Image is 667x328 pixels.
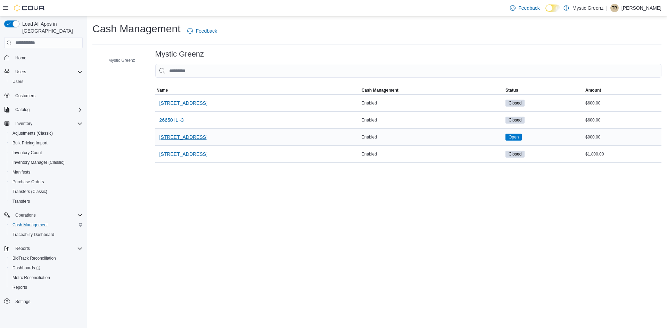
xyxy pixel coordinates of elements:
span: Load All Apps in [GEOGRAPHIC_DATA] [19,20,83,34]
a: Bulk Pricing Import [10,139,50,147]
button: Amount [584,86,661,94]
span: Catalog [13,106,83,114]
span: Bulk Pricing Import [13,140,48,146]
button: Home [1,52,85,62]
span: Traceabilty Dashboard [13,232,54,237]
a: Users [10,77,26,86]
span: Cash Management [362,87,398,93]
button: Operations [13,211,39,219]
button: Inventory Count [7,148,85,158]
span: Customers [15,93,35,99]
a: Reports [10,283,30,292]
button: Inventory [13,119,35,128]
button: Traceabilty Dashboard [7,230,85,239]
span: Name [157,87,168,93]
span: Inventory [13,119,83,128]
span: Dashboards [10,264,83,272]
button: [STREET_ADDRESS] [157,96,210,110]
span: Purchase Orders [10,178,83,186]
span: Manifests [13,169,30,175]
span: Closed [509,117,521,123]
button: Manifests [7,167,85,177]
button: Users [1,67,85,77]
span: Inventory Count [13,150,42,155]
button: Bulk Pricing Import [7,138,85,148]
span: Cash Management [10,221,83,229]
span: BioTrack Reconciliation [10,254,83,262]
button: Status [504,86,584,94]
nav: Complex example [4,50,83,325]
span: Closed [509,151,521,157]
p: Mystic Greenz [573,4,603,12]
div: $1,800.00 [584,150,661,158]
button: Operations [1,210,85,220]
div: Tabitha Brinkman [610,4,619,12]
span: Transfers (Classic) [13,189,47,194]
span: Reports [10,283,83,292]
a: Metrc Reconciliation [10,274,53,282]
span: Status [505,87,518,93]
a: Settings [13,297,33,306]
span: Open [509,134,519,140]
span: Home [13,53,83,62]
h3: Mystic Greenz [155,50,204,58]
a: Customers [13,92,38,100]
span: Dashboards [13,265,40,271]
button: Cash Management [360,86,504,94]
span: Inventory Manager (Classic) [10,158,83,167]
button: BioTrack Reconciliation [7,253,85,263]
div: Enabled [360,99,504,107]
span: BioTrack Reconciliation [13,255,56,261]
button: Inventory [1,119,85,128]
button: Inventory Manager (Classic) [7,158,85,167]
div: Enabled [360,150,504,158]
span: Adjustments (Classic) [10,129,83,137]
span: Inventory Manager (Classic) [13,160,65,165]
a: Purchase Orders [10,178,47,186]
span: [STREET_ADDRESS] [159,151,207,158]
span: Manifests [10,168,83,176]
span: Operations [13,211,83,219]
span: Mystic Greenz [108,58,135,63]
span: Reports [13,244,83,253]
button: Reports [13,244,33,253]
div: $600.00 [584,116,661,124]
span: Metrc Reconciliation [13,275,50,280]
span: Bulk Pricing Import [10,139,83,147]
a: Home [13,54,29,62]
span: Home [15,55,26,61]
span: Users [13,68,83,76]
div: Enabled [360,116,504,124]
button: Metrc Reconciliation [7,273,85,283]
button: Users [13,68,29,76]
span: Closed [505,151,525,158]
span: Feedback [196,27,217,34]
span: Open [505,134,522,141]
span: TB [612,4,617,12]
span: Closed [505,117,525,124]
span: Reports [15,246,30,251]
span: Settings [13,297,83,306]
p: | [606,4,608,12]
span: Cash Management [13,222,48,228]
h1: Cash Management [92,22,180,36]
button: Adjustments (Classic) [7,128,85,138]
span: Closed [509,100,521,106]
button: Catalog [13,106,32,114]
span: 26650 IL -3 [159,117,184,124]
span: [STREET_ADDRESS] [159,134,207,141]
span: Transfers [10,197,83,205]
a: Feedback [184,24,220,38]
button: Catalog [1,105,85,115]
p: [PERSON_NAME] [621,4,661,12]
button: Transfers (Classic) [7,187,85,196]
span: Operations [15,212,36,218]
button: Customers [1,91,85,101]
span: Traceabilty Dashboard [10,230,83,239]
a: Traceabilty Dashboard [10,230,57,239]
span: Inventory [15,121,32,126]
span: Amount [585,87,601,93]
a: Dashboards [7,263,85,273]
a: Transfers [10,197,33,205]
